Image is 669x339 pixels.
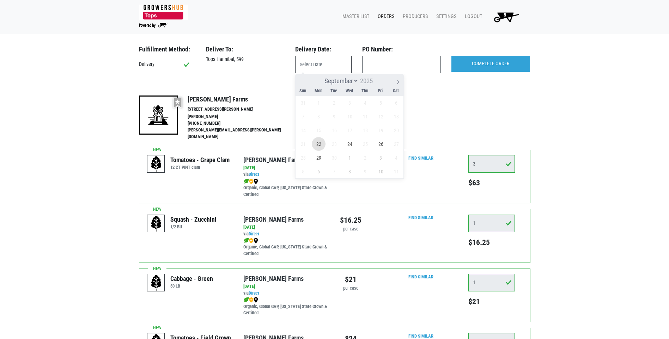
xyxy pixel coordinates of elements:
[170,215,217,224] div: Squash - Zucchini
[357,89,373,93] span: Thu
[358,96,372,110] span: September 4, 2025
[358,137,372,151] span: September 25, 2025
[340,226,361,233] div: per case
[321,76,359,85] select: Month
[468,274,515,291] input: Qty
[408,155,433,161] a: Find Similar
[188,106,296,113] li: [STREET_ADDRESS][PERSON_NAME]
[374,137,388,151] span: September 26, 2025
[243,224,329,231] div: [DATE]
[249,231,259,236] a: Direct
[296,123,310,137] span: September 14, 2025
[188,95,296,103] h4: [PERSON_NAME] Farms
[206,45,285,53] h3: Deliver To:
[296,165,310,178] span: October 5, 2025
[243,238,249,244] img: leaf-e5c59151409436ccce96b2ca1b28e03c.png
[337,10,372,23] a: Master List
[254,297,258,303] img: map_marker-0e94453035b3232a4d21701695807de9.png
[188,113,296,120] li: [PERSON_NAME]
[374,123,388,137] span: September 19, 2025
[327,151,341,165] span: September 30, 2025
[296,151,310,165] span: September 28, 2025
[311,89,326,93] span: Mon
[327,96,341,110] span: September 2, 2025
[243,237,329,257] div: Organic, Global GAP, [US_STATE] State Grown & Certified
[243,297,249,303] img: leaf-e5c59151409436ccce96b2ca1b28e03c.png
[296,110,310,123] span: September 7, 2025
[170,155,230,165] div: Tomatoes - Grape Clam
[358,110,372,123] span: September 11, 2025
[243,178,329,198] div: Organic, Global GAP, [US_STATE] State Grown & Certified
[343,110,357,123] span: September 10, 2025
[408,333,433,339] a: Find Similar
[243,165,329,171] div: [DATE]
[468,215,515,232] input: Qty
[249,297,254,303] img: safety-e55c860ca8c00a9c171001a62a92dabd.png
[389,151,403,165] span: October 4, 2025
[295,89,311,93] span: Sun
[249,290,259,296] a: Direct
[326,89,342,93] span: Tue
[327,110,341,123] span: September 9, 2025
[388,89,404,93] span: Sat
[358,151,372,165] span: October 2, 2025
[188,120,296,127] li: [PHONE_NUMBER]
[459,10,485,23] a: Logout
[295,56,352,73] input: Select Date
[201,56,290,63] div: Tops Hannibal, 599
[243,290,329,297] div: via
[249,238,254,244] img: safety-e55c860ca8c00a9c171001a62a92dabd.png
[243,297,329,317] div: Organic, Global GAP, [US_STATE] State Grown & Certified
[504,12,506,18] span: 5
[327,165,341,178] span: October 7, 2025
[312,110,326,123] span: September 8, 2025
[254,238,258,244] img: map_marker-0e94453035b3232a4d21701695807de9.png
[362,45,441,53] h3: PO Number:
[312,165,326,178] span: October 6, 2025
[312,151,326,165] span: September 29, 2025
[243,275,304,282] a: [PERSON_NAME] Farms
[147,215,165,233] img: placeholder-variety-43d6402dacf2d531de610a020419775a.svg
[243,231,329,238] div: via
[343,165,357,178] span: October 8, 2025
[389,137,403,151] span: September 27, 2025
[243,216,304,223] a: [PERSON_NAME] Farms
[343,96,357,110] span: September 3, 2025
[170,274,213,283] div: Cabbage - Green
[243,283,329,290] div: [DATE]
[243,156,304,164] a: [PERSON_NAME] Farms
[343,137,357,151] span: September 24, 2025
[243,179,249,184] img: leaf-e5c59151409436ccce96b2ca1b28e03c.png
[374,110,388,123] span: September 12, 2025
[468,297,515,306] h5: $21
[170,224,217,229] h6: 1/2 BU
[139,45,195,53] h3: Fulfillment Method:
[139,95,178,134] img: 19-7441ae2ccb79c876ff41c34f3bd0da69.png
[468,238,515,247] h5: $16.25
[468,155,515,173] input: Qty
[431,10,459,23] a: Settings
[139,5,188,20] img: 279edf242af8f9d49a69d9d2afa010fb.png
[358,123,372,137] span: September 18, 2025
[170,283,213,289] h6: 50 LB
[295,45,352,53] h3: Delivery Date:
[296,96,310,110] span: August 31, 2025
[374,151,388,165] span: October 3, 2025
[372,10,397,23] a: Orders
[389,110,403,123] span: September 13, 2025
[408,215,433,220] a: Find Similar
[249,179,254,184] img: safety-e55c860ca8c00a9c171001a62a92dabd.png
[389,96,403,110] span: September 6, 2025
[374,165,388,178] span: October 10, 2025
[451,56,530,72] input: COMPLETE ORDER
[254,179,258,184] img: map_marker-0e94453035b3232a4d21701695807de9.png
[188,127,296,140] li: [PERSON_NAME][EMAIL_ADDRESS][PERSON_NAME][DOMAIN_NAME]
[389,165,403,178] span: October 11, 2025
[358,165,372,178] span: October 9, 2025
[243,171,329,178] div: via
[373,89,388,93] span: Fri
[327,123,341,137] span: September 16, 2025
[296,137,310,151] span: September 21, 2025
[491,10,522,24] img: Cart
[327,137,341,151] span: September 23, 2025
